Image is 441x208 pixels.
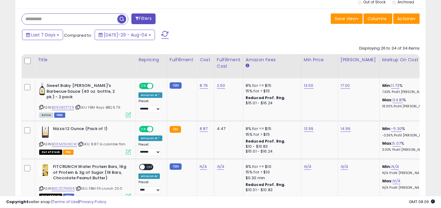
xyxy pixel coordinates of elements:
div: 8% for <= $15 [246,83,296,88]
a: 34.81 [393,97,403,103]
a: N/A [391,164,398,170]
div: Amazon AI * [138,92,162,98]
p: 18.00% Profit [PERSON_NAME] [382,104,433,109]
b: Min: [382,83,391,88]
b: Max: [382,140,393,146]
a: N/A [304,164,311,170]
span: 2025-08-12 08:06 GMT [409,199,435,205]
div: ASIN: [39,83,131,117]
div: Markup on Cost [382,57,435,63]
div: ASIN: [39,126,131,154]
div: $0.30 min [246,175,296,181]
small: FBM [170,82,182,89]
a: B00MZXU6CW [52,142,77,147]
a: B09D8ST7Z9 [52,105,74,110]
div: seller snap | | [6,199,106,205]
p: N/A Profit [PERSON_NAME] [382,171,433,175]
a: 13.50 [304,83,314,89]
span: Compared to: [64,32,92,38]
strong: Copyright [6,199,28,205]
div: $10.01 - $10.83 [246,188,296,193]
p: -3.36% Profit [PERSON_NAME] [382,133,433,138]
div: Amazon Fees [246,57,299,63]
div: 15% for > $10 [246,169,296,175]
div: Preset: [138,99,162,113]
button: Actions [393,13,420,24]
div: Preset: [138,143,162,156]
div: 4.47 [217,126,238,132]
span: Last 7 Days [31,32,55,38]
div: Cost [200,57,212,63]
div: % [382,126,433,137]
div: 8% for <= $15 [246,126,296,132]
span: | SKU: FBM Rays BBQ 6.79 [75,105,120,110]
a: Terms of Use [52,199,78,205]
span: | SKU: FBM Fit crunch 20.0 [76,186,122,191]
div: % [382,141,433,152]
b: FITCRUNCH Wafer Protein Bars, 16g of Protein & 3g of Sugar (18 Bars, Chocolate Peanut Butter) [53,164,127,183]
p: N/A Profit [PERSON_NAME] [382,186,433,190]
img: 41lFuJJi8WL._SL40_.jpg [39,164,51,176]
div: 8% for <= $10 [246,164,296,169]
b: Min: [382,164,391,169]
span: | SKU: 8.87 la colombe fbm [78,142,126,147]
a: N/A [341,164,348,170]
b: Reduced Prof. Rng. [246,95,286,100]
a: N/A [217,164,224,170]
span: FBA [63,150,73,155]
div: Min Price [304,57,335,63]
div: [PERSON_NAME] [341,57,377,63]
div: $15.01 - $16.24 [246,149,296,154]
a: 2.60 [217,83,225,89]
b: Sweet Baby [PERSON_NAME]'s Barbecue Sauce (40 oz. bottle, 2 pk.) - 2 pack [47,83,121,102]
small: FBA [170,126,181,133]
span: OFF [153,127,162,132]
b: Min: [382,126,391,132]
a: N/A [393,178,400,184]
span: ON [140,127,147,132]
div: % [382,83,433,94]
span: OFF [153,84,162,89]
small: FBM [170,163,182,170]
b: Reduced Prof. Rng. [246,182,286,187]
small: Amazon Fees. [246,63,249,69]
b: Nizza 12 Ounce (Pack of 1) [53,126,127,133]
a: -5.30 [391,126,402,132]
span: Columns [367,16,387,22]
th: The percentage added to the cost of goods (COGS) that forms the calculator for Min & Max prices. [379,54,438,78]
div: % [382,97,433,109]
b: Max: [382,178,393,184]
button: Filters [131,13,155,24]
p: 7.63% Profit [PERSON_NAME] [382,90,433,94]
div: 15% for > $15 [246,132,296,137]
div: Title [38,57,133,63]
a: Privacy Policy [79,199,106,205]
a: 17.00 [341,83,350,89]
div: Repricing [138,57,164,63]
div: Amazon AI [138,173,160,179]
span: ON [140,84,147,89]
span: FBM [54,113,65,118]
div: Amazon AI * [138,136,162,141]
div: $15.01 - $16.24 [246,101,296,106]
button: Save View [331,13,363,24]
button: Last 7 Days [22,30,63,40]
a: 8.87 [200,126,208,132]
a: 8.79 [200,83,208,89]
p: 3.00% Profit [PERSON_NAME] [382,148,433,152]
div: Preset: [138,180,162,194]
span: All listings currently available for purchase on Amazon [39,113,53,118]
button: Columns [364,13,392,24]
b: Max: [382,97,393,103]
a: N/A [200,164,207,170]
div: Displaying 26 to 34 of 34 items [359,46,420,51]
div: Fulfillment Cost [217,57,240,69]
div: 15% for > $15 [246,88,296,94]
b: Reduced Prof. Rng. [246,139,286,144]
a: 14.99 [341,126,351,132]
div: Fulfillment [170,57,194,63]
span: [DATE]-29 - Aug-04 [104,32,147,38]
img: 41hPgatnruL._SL40_.jpg [39,126,51,138]
a: 5.07 [393,140,401,147]
span: OFF [145,165,155,170]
